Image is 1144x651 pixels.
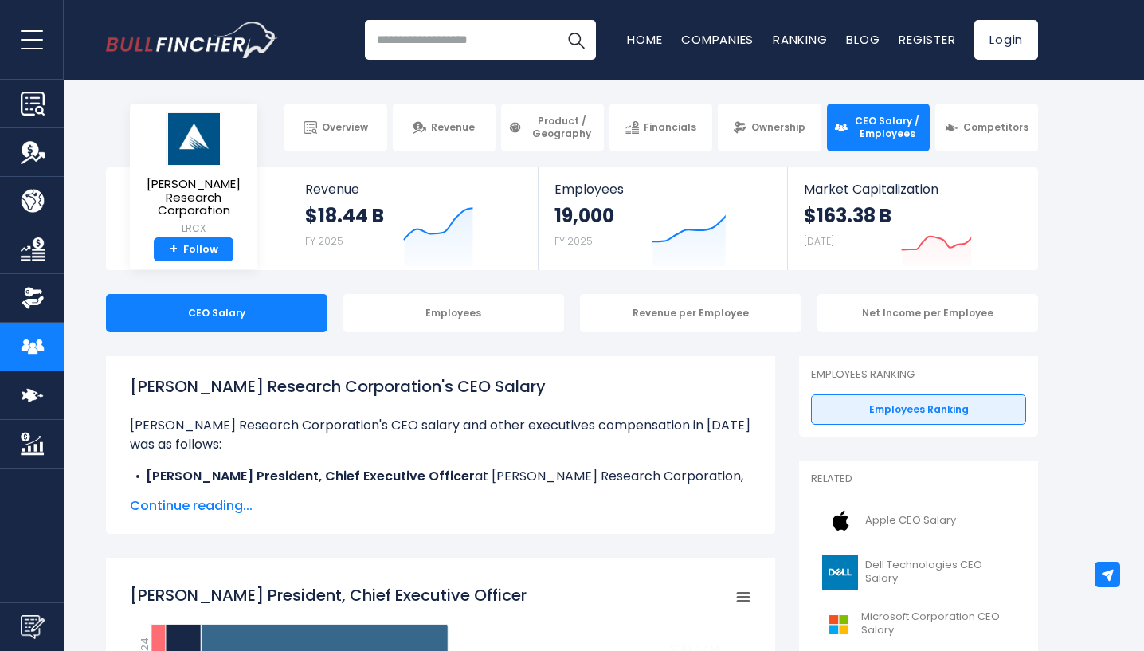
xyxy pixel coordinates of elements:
strong: + [170,242,178,257]
img: DELL logo [821,555,860,590]
button: Search [556,20,596,60]
h1: [PERSON_NAME] Research Corporation's CEO Salary [130,375,751,398]
a: Ownership [718,104,821,151]
div: Net Income per Employee [817,294,1039,332]
a: Dell Technologies CEO Salary [811,551,1026,594]
small: FY 2025 [305,234,343,248]
a: Employees 19,000 FY 2025 [539,167,786,270]
p: [PERSON_NAME] Research Corporation's CEO salary and other executives compensation in [DATE] was a... [130,416,751,454]
span: Product / Geography [527,115,597,139]
a: Revenue [393,104,496,151]
a: Login [974,20,1038,60]
a: Home [627,31,662,48]
span: Competitors [963,121,1028,134]
img: MSFT logo [821,606,856,642]
div: Employees [343,294,565,332]
p: Employees Ranking [811,368,1026,382]
small: [DATE] [804,234,834,248]
a: Companies [681,31,754,48]
a: [PERSON_NAME] Research Corporation LRCX [142,112,245,237]
tspan: [PERSON_NAME] President, Chief Executive Officer [130,584,527,606]
small: FY 2025 [554,234,593,248]
div: CEO Salary [106,294,327,332]
img: Bullfincher logo [106,22,278,58]
span: Apple CEO Salary [865,514,956,527]
img: AAPL logo [821,503,860,539]
span: Continue reading... [130,496,751,516]
a: Revenue $18.44 B FY 2025 [289,167,539,270]
a: Go to homepage [106,22,277,58]
li: at [PERSON_NAME] Research Corporation, received a total compensation of $30.14 M in [DATE]. [130,467,751,505]
span: Financials [644,121,696,134]
span: Overview [322,121,368,134]
a: Competitors [935,104,1038,151]
span: Revenue [305,182,523,197]
span: Dell Technologies CEO Salary [865,559,1017,586]
b: [PERSON_NAME] President, Chief Executive Officer [146,467,475,485]
a: Employees Ranking [811,394,1026,425]
span: Employees [554,182,770,197]
small: LRCX [143,222,245,236]
a: Ranking [773,31,827,48]
a: Register [899,31,955,48]
span: Market Capitalization [804,182,1021,197]
a: Market Capitalization $163.38 B [DATE] [788,167,1036,270]
a: +Follow [154,237,233,262]
div: Revenue per Employee [580,294,801,332]
a: Overview [284,104,387,151]
strong: $163.38 B [804,203,891,228]
span: [PERSON_NAME] Research Corporation [143,178,245,218]
img: Ownership [21,286,45,310]
span: CEO Salary / Employees [852,115,923,139]
span: Revenue [431,121,475,134]
strong: 19,000 [554,203,614,228]
a: Apple CEO Salary [811,499,1026,543]
span: Microsoft Corporation CEO Salary [861,610,1017,637]
a: Microsoft Corporation CEO Salary [811,602,1026,646]
a: Financials [609,104,712,151]
a: Blog [846,31,880,48]
a: CEO Salary / Employees [827,104,930,151]
p: Related [811,473,1026,486]
a: Product / Geography [501,104,604,151]
strong: $18.44 B [305,203,384,228]
span: Ownership [751,121,805,134]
